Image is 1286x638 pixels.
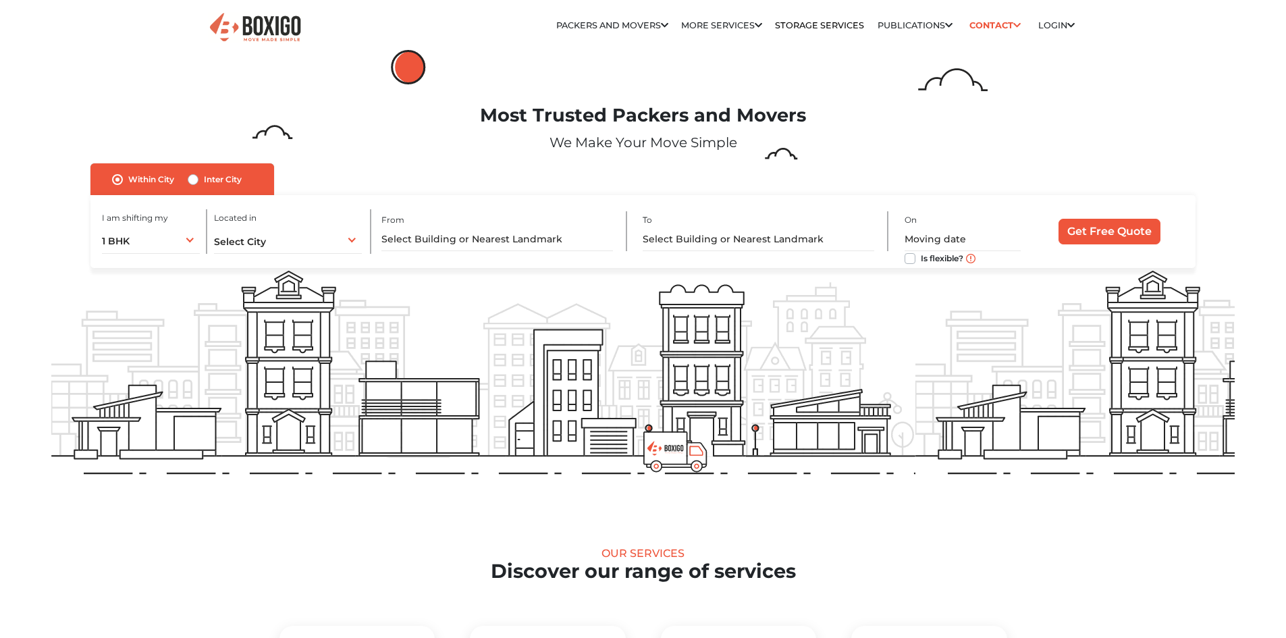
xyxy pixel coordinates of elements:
img: move_date_info [966,254,975,263]
img: boxigo_prackers_and_movers_truck [643,431,707,473]
a: Login [1038,20,1075,30]
label: Located in [214,212,257,224]
input: Select Building or Nearest Landmark [643,228,874,251]
a: Publications [878,20,953,30]
label: Is flexible? [921,250,963,265]
a: Storage Services [775,20,864,30]
label: Inter City [204,171,242,188]
label: Within City [128,171,174,188]
label: To [643,214,652,226]
span: Select City [214,236,266,248]
img: Boxigo [208,11,302,45]
a: More services [681,20,762,30]
a: Packers and Movers [556,20,668,30]
label: On [905,214,917,226]
h2: Discover our range of services [51,560,1235,583]
span: 1 BHK [102,235,130,247]
h1: Most Trusted Packers and Movers [51,105,1235,127]
p: We Make Your Move Simple [51,132,1235,153]
input: Select Building or Nearest Landmark [381,228,613,251]
label: From [381,214,404,226]
div: Our Services [51,547,1235,560]
label: I am shifting my [102,212,168,224]
a: Contact [965,15,1025,36]
input: Get Free Quote [1059,219,1160,244]
input: Moving date [905,228,1021,251]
